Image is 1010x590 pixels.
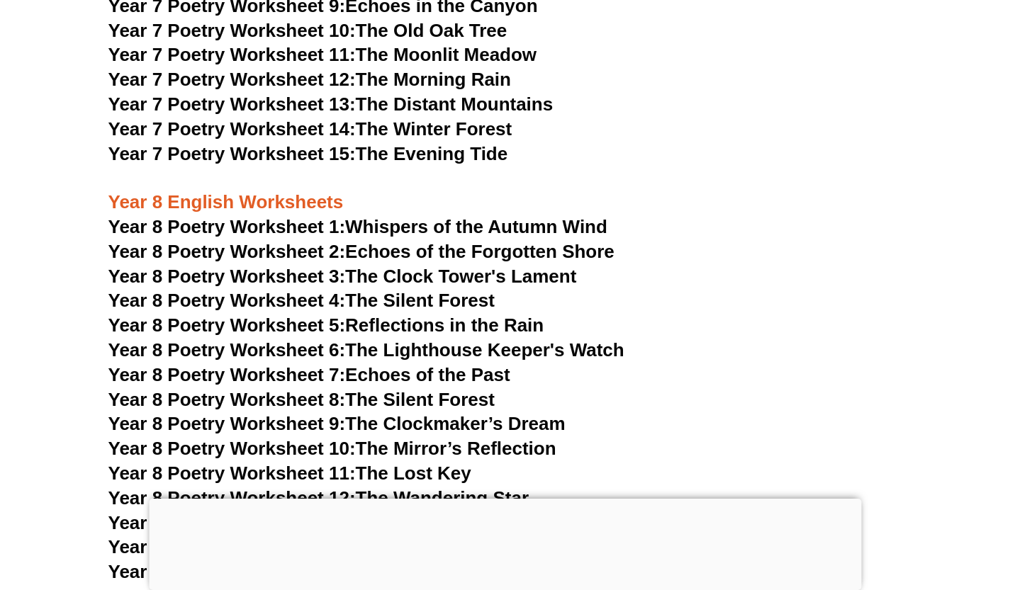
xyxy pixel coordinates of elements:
[108,69,511,90] a: Year 7 Poetry Worksheet 12:The Morning Rain
[108,512,356,533] span: Year 8 Poetry Worksheet 13:
[108,266,346,287] span: Year 8 Poetry Worksheet 3:
[108,69,356,90] span: Year 7 Poetry Worksheet 12:
[108,561,526,582] a: Year 8 Poetry Worksheet 15:The Hidden Garden
[108,561,356,582] span: Year 8 Poetry Worksheet 15:
[108,463,356,484] span: Year 8 Poetry Worksheet 11:
[108,364,510,385] a: Year 8 Poetry Worksheet 7:Echoes of the Past
[108,364,346,385] span: Year 8 Poetry Worksheet 7:
[108,166,902,215] h3: Year 8 English Worksheets
[108,536,505,557] a: Year 8 Poetry Worksheet 14:The Quiet Village
[108,241,615,262] a: Year 8 Poetry Worksheet 2:Echoes of the Forgotten Shore
[108,93,554,115] a: Year 7 Poetry Worksheet 13:The Distant Mountains
[108,389,346,410] span: Year 8 Poetry Worksheet 8:
[108,413,346,434] span: Year 8 Poetry Worksheet 9:
[149,499,861,586] iframe: Advertisement
[108,20,507,41] a: Year 7 Poetry Worksheet 10:The Old Oak Tree
[108,290,346,311] span: Year 8 Poetry Worksheet 4:
[108,290,495,311] a: Year 8 Poetry Worksheet 4:The Silent Forest
[108,413,566,434] a: Year 8 Poetry Worksheet 9:The Clockmaker’s Dream
[108,118,356,140] span: Year 7 Poetry Worksheet 14:
[774,430,1010,590] iframe: Chat Widget
[108,266,577,287] a: Year 8 Poetry Worksheet 3:The Clock Tower's Lament
[108,339,624,361] a: Year 8 Poetry Worksheet 6:The Lighthouse Keeper's Watch
[108,241,346,262] span: Year 8 Poetry Worksheet 2:
[108,463,471,484] a: Year 8 Poetry Worksheet 11:The Lost Key
[108,20,356,41] span: Year 7 Poetry Worksheet 10:
[108,93,356,115] span: Year 7 Poetry Worksheet 13:
[108,44,356,65] span: Year 7 Poetry Worksheet 11:
[108,314,544,336] a: Year 8 Poetry Worksheet 5:Reflections in the Rain
[108,143,508,164] a: Year 7 Poetry Worksheet 15:The Evening Tide
[108,216,346,237] span: Year 8 Poetry Worksheet 1:
[108,339,346,361] span: Year 8 Poetry Worksheet 6:
[108,512,549,533] a: Year 8 Poetry Worksheet 13:Echoes in the Canyon
[108,389,495,410] a: Year 8 Poetry Worksheet 8:The Silent Forest
[108,216,607,237] a: Year 8 Poetry Worksheet 1:Whispers of the Autumn Wind
[108,536,356,557] span: Year 8 Poetry Worksheet 14:
[108,438,556,459] a: Year 8 Poetry Worksheet 10:The Mirror’s Reflection
[108,143,356,164] span: Year 7 Poetry Worksheet 15:
[108,118,512,140] a: Year 7 Poetry Worksheet 14:The Winter Forest
[108,314,346,336] span: Year 8 Poetry Worksheet 5:
[108,487,356,509] span: Year 8 Poetry Worksheet 12:
[108,44,537,65] a: Year 7 Poetry Worksheet 11:The Moonlit Meadow
[108,487,529,509] a: Year 8 Poetry Worksheet 12:The Wandering Star
[108,438,356,459] span: Year 8 Poetry Worksheet 10:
